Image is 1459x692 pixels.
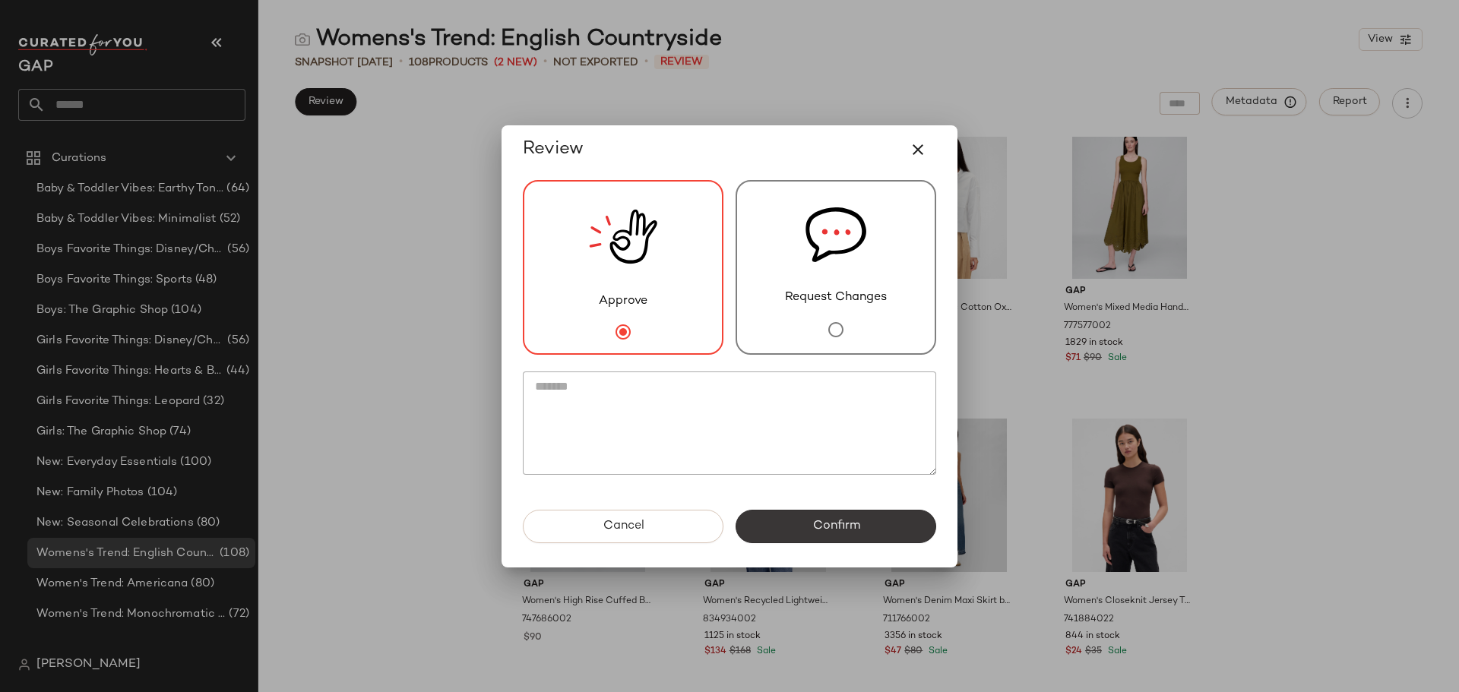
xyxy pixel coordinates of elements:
[599,292,647,311] span: Approve
[805,182,866,289] img: svg%3e
[523,137,584,162] span: Review
[736,510,936,543] button: Confirm
[602,519,644,533] span: Cancel
[589,182,657,292] img: review_new_snapshot.RGmwQ69l.svg
[785,289,887,307] span: Request Changes
[523,510,723,543] button: Cancel
[812,519,859,533] span: Confirm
